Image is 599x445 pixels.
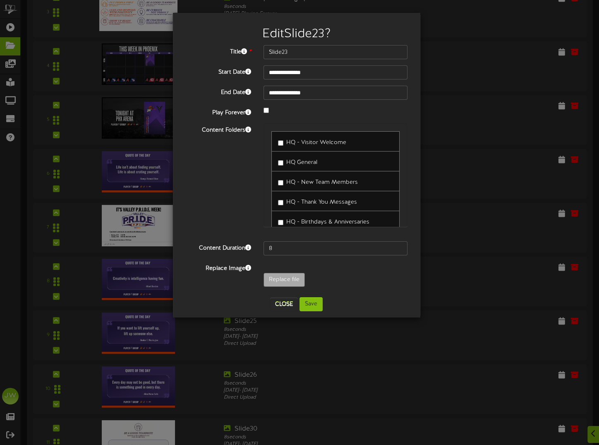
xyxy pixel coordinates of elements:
button: Close [270,298,298,311]
span: HQ - New Team Members [286,179,358,185]
input: 15 [264,241,408,255]
label: Start Date [179,65,257,77]
label: Content Duration [179,241,257,253]
input: HQ - New Team Members [278,180,283,185]
input: HQ - Birthdays & Anniversaries [278,220,283,225]
input: HQ - Thank You Messages [278,200,283,205]
h2: Edit Slide23 ? [185,27,408,41]
span: HQ - Birthdays & Anniversaries [286,219,369,225]
input: HQ - Visitor Welcome [278,140,283,146]
label: Title [179,45,257,56]
span: HQ General [286,159,317,166]
label: Content Folders [179,123,257,135]
label: End Date [179,86,257,97]
label: Replace Image [179,262,257,273]
button: Save [299,297,323,311]
span: HQ - Visitor Welcome [286,140,346,146]
input: HQ General [278,160,283,166]
span: HQ - Thank You Messages [286,199,357,205]
label: Play Forever [179,106,257,117]
input: Title [264,45,408,59]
